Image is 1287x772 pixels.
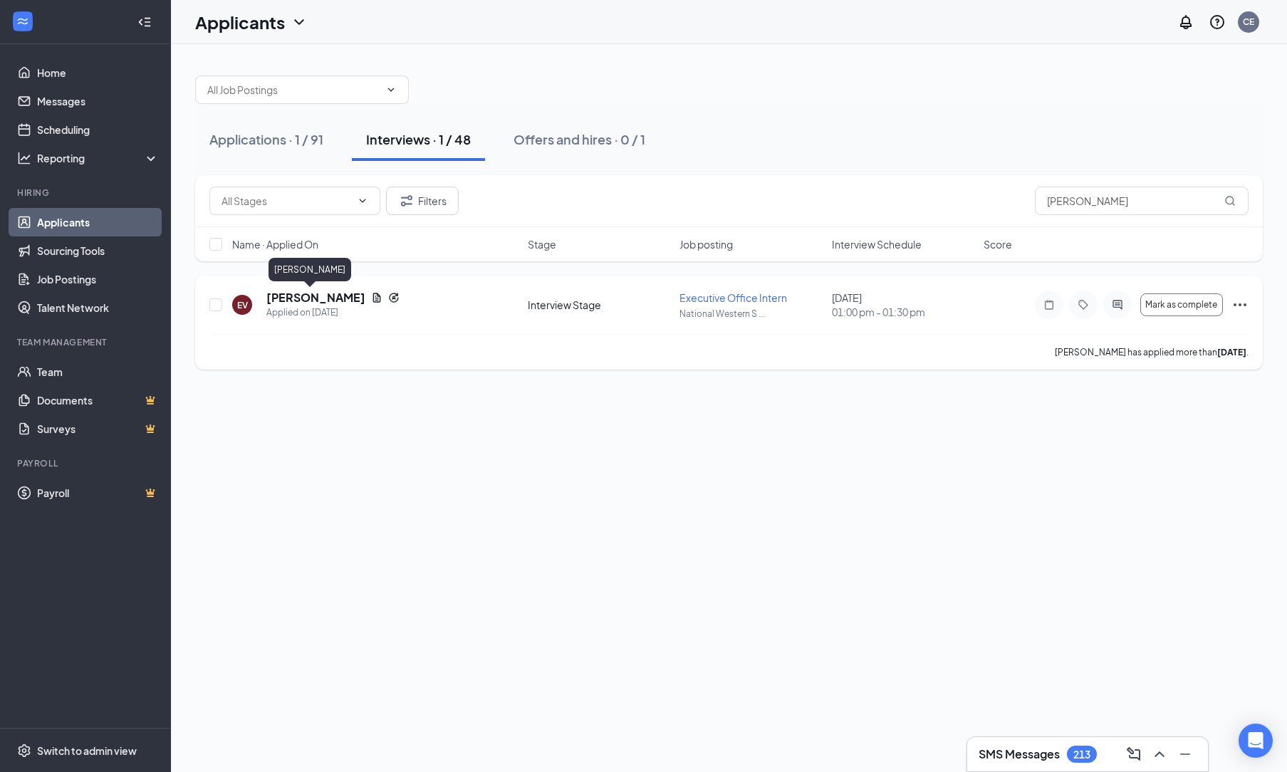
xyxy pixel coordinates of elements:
[366,130,471,148] div: Interviews · 1 / 48
[37,208,159,236] a: Applicants
[1148,743,1171,766] button: ChevronUp
[984,237,1012,251] span: Score
[1239,724,1273,758] div: Open Intercom Messenger
[679,308,823,320] p: National Western S ...
[1243,16,1254,28] div: CE
[1177,14,1194,31] svg: Notifications
[37,293,159,322] a: Talent Network
[17,151,31,165] svg: Analysis
[1224,195,1236,207] svg: MagnifyingGlass
[195,10,285,34] h1: Applicants
[37,151,160,165] div: Reporting
[1073,748,1090,761] div: 213
[291,14,308,31] svg: ChevronDown
[385,84,397,95] svg: ChevronDown
[37,358,159,386] a: Team
[37,87,159,115] a: Messages
[1231,296,1249,313] svg: Ellipses
[514,130,645,148] div: Offers and hires · 0 / 1
[37,58,159,87] a: Home
[1151,746,1168,763] svg: ChevronUp
[1145,300,1217,310] span: Mark as complete
[17,457,156,469] div: Payroll
[528,298,671,312] div: Interview Stage
[37,414,159,443] a: SurveysCrown
[237,299,248,311] div: EV
[1140,293,1223,316] button: Mark as complete
[386,187,459,215] button: Filter Filters
[1055,346,1249,358] p: [PERSON_NAME] has applied more than .
[17,336,156,348] div: Team Management
[269,258,351,281] div: [PERSON_NAME]
[37,386,159,414] a: DocumentsCrown
[209,130,323,148] div: Applications · 1 / 91
[528,237,556,251] span: Stage
[232,237,318,251] span: Name · Applied On
[17,187,156,199] div: Hiring
[1174,743,1197,766] button: Minimize
[979,746,1060,762] h3: SMS Messages
[1075,299,1092,311] svg: Tag
[1217,347,1246,358] b: [DATE]
[1209,14,1226,31] svg: QuestionInfo
[266,290,365,306] h5: [PERSON_NAME]
[266,306,400,320] div: Applied on [DATE]
[398,192,415,209] svg: Filter
[1125,746,1142,763] svg: ComposeMessage
[1109,299,1126,311] svg: ActiveChat
[207,82,380,98] input: All Job Postings
[37,115,159,144] a: Scheduling
[357,195,368,207] svg: ChevronDown
[371,292,382,303] svg: Document
[37,236,159,265] a: Sourcing Tools
[679,291,787,304] span: Executive Office Intern
[832,237,922,251] span: Interview Schedule
[679,237,733,251] span: Job posting
[17,744,31,758] svg: Settings
[1177,746,1194,763] svg: Minimize
[222,193,351,209] input: All Stages
[37,265,159,293] a: Job Postings
[16,14,30,28] svg: WorkstreamLogo
[832,291,975,319] div: [DATE]
[37,479,159,507] a: PayrollCrown
[1122,743,1145,766] button: ComposeMessage
[137,15,152,29] svg: Collapse
[37,744,137,758] div: Switch to admin view
[388,292,400,303] svg: Reapply
[832,305,975,319] span: 01:00 pm - 01:30 pm
[1035,187,1249,215] input: Search in interviews
[1041,299,1058,311] svg: Note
